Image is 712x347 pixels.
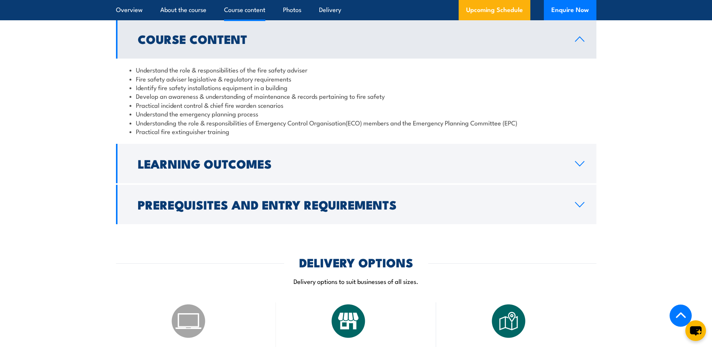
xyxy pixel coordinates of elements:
[129,92,583,100] li: Develop an awareness & understanding of maintenance & records pertaining to fire safety
[685,320,706,341] button: chat-button
[129,109,583,118] li: Understand the emergency planning process
[129,127,583,136] li: Practical fire extinguisher training
[299,257,413,267] h2: DELIVERY OPTIONS
[129,101,583,109] li: Practical incident control & chief fire warden scenarios
[129,74,583,83] li: Fire safety adviser legislative & regulatory requirements
[116,185,596,224] a: Prerequisites and Entry Requirements
[116,277,596,285] p: Delivery options to suit businesses of all sizes.
[138,199,563,210] h2: Prerequisites and Entry Requirements
[116,144,596,183] a: Learning Outcomes
[129,83,583,92] li: Identify fire safety installations equipment in a building
[138,158,563,169] h2: Learning Outcomes
[138,33,563,44] h2: Course Content
[129,65,583,74] li: Understand the role & responsibilities of the fire safety adviser
[129,118,583,127] li: Understanding the role & responsibilities of Emergency Control Organisation(ECO) members and the ...
[116,19,596,59] a: Course Content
